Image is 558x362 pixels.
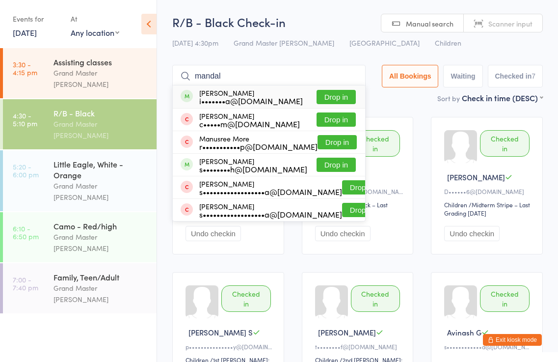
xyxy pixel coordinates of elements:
span: [GEOGRAPHIC_DATA] [349,38,420,48]
button: Drop in [317,158,356,172]
div: Children [444,200,467,209]
time: 6:10 - 6:50 pm [13,224,39,240]
div: r•••••••••••p@[DOMAIN_NAME] [199,142,318,150]
div: Assisting classes [53,56,148,67]
div: Checked in [351,130,400,157]
time: 4:30 - 5:10 pm [13,111,37,127]
label: Sort by [437,93,460,103]
div: Any location [71,27,119,38]
div: s••••••••h@[DOMAIN_NAME] [199,165,307,173]
div: i•••••••a@[DOMAIN_NAME] [199,97,303,105]
div: Check in time (DESC) [462,92,543,103]
button: Drop in [317,90,356,104]
div: [PERSON_NAME] [199,180,342,195]
div: Grand Master [PERSON_NAME] [53,67,148,90]
a: 5:20 -6:00 pmLittle Eagle, White - OrangeGrand Master [PERSON_NAME] [3,150,157,211]
button: Drop in [342,180,381,195]
div: Checked in [351,285,400,312]
div: s••••••••••••••••••a@[DOMAIN_NAME] [199,210,342,218]
a: 6:10 -6:50 pmCamo - Red/highGrand Master [PERSON_NAME] [3,212,157,262]
a: 7:00 -7:40 pmFamily, Teen/AdultGrand Master [PERSON_NAME] [3,263,157,313]
button: Undo checkin [186,226,241,241]
div: Checked in [480,285,530,312]
div: R/B - Black [53,108,148,118]
button: Undo checkin [315,226,371,241]
div: [PERSON_NAME] [199,157,307,173]
span: [PERSON_NAME] [447,172,505,182]
span: Scanner input [488,19,532,28]
div: Manusree More [199,135,318,150]
div: s••••••••••••a@[DOMAIN_NAME] [444,342,532,351]
button: Undo checkin [444,226,500,241]
div: 7 [531,72,535,80]
div: Grand Master [PERSON_NAME] [53,118,148,141]
div: D••••••6@[DOMAIN_NAME] [444,187,532,195]
span: Grand Master [PERSON_NAME] [234,38,334,48]
a: 3:30 -4:15 pmAssisting classesGrand Master [PERSON_NAME] [3,48,157,98]
div: t••••••••f@[DOMAIN_NAME] [315,342,403,351]
button: Drop in [317,112,356,127]
button: Exit kiosk mode [483,334,542,346]
div: Checked in [221,285,271,312]
div: Little Eagle, White - Orange [53,159,148,180]
div: p•••••••••••••••y@[DOMAIN_NAME] [186,342,274,351]
span: Manual search [406,19,453,28]
div: Grand Master [PERSON_NAME] [53,282,148,305]
div: Events for [13,11,61,27]
span: [PERSON_NAME] [318,327,376,337]
div: Family, Teen/Adult [53,272,148,282]
div: [PERSON_NAME] [199,202,342,218]
div: [PERSON_NAME] [199,112,300,128]
input: Search [172,65,366,87]
button: Checked in7 [488,65,543,87]
span: [PERSON_NAME] S [188,327,253,337]
span: Avinash G [447,327,481,337]
div: c•••••m@[DOMAIN_NAME] [199,120,300,128]
div: Grand Master [PERSON_NAME] [53,231,148,254]
div: Checked in [480,130,530,157]
a: 4:30 -5:10 pmR/B - BlackGrand Master [PERSON_NAME] [3,99,157,149]
a: [DATE] [13,27,37,38]
div: Grand Master [PERSON_NAME] [53,180,148,203]
span: Children [435,38,461,48]
div: s••••••••••••••••••a@[DOMAIN_NAME] [199,188,342,195]
time: 7:00 - 7:40 pm [13,276,38,291]
span: / Midterm Stripe – Last Grading [DATE] [444,200,530,217]
h2: R/B - Black Check-in [172,14,543,30]
button: Waiting [443,65,482,87]
button: Drop in [342,203,381,217]
button: Drop in [318,135,357,149]
time: 3:30 - 4:15 pm [13,60,37,76]
span: [DATE] 4:30pm [172,38,218,48]
time: 5:20 - 6:00 pm [13,163,39,178]
div: [PERSON_NAME] [199,89,303,105]
div: Camo - Red/high [53,221,148,231]
button: All Bookings [382,65,439,87]
div: At [71,11,119,27]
